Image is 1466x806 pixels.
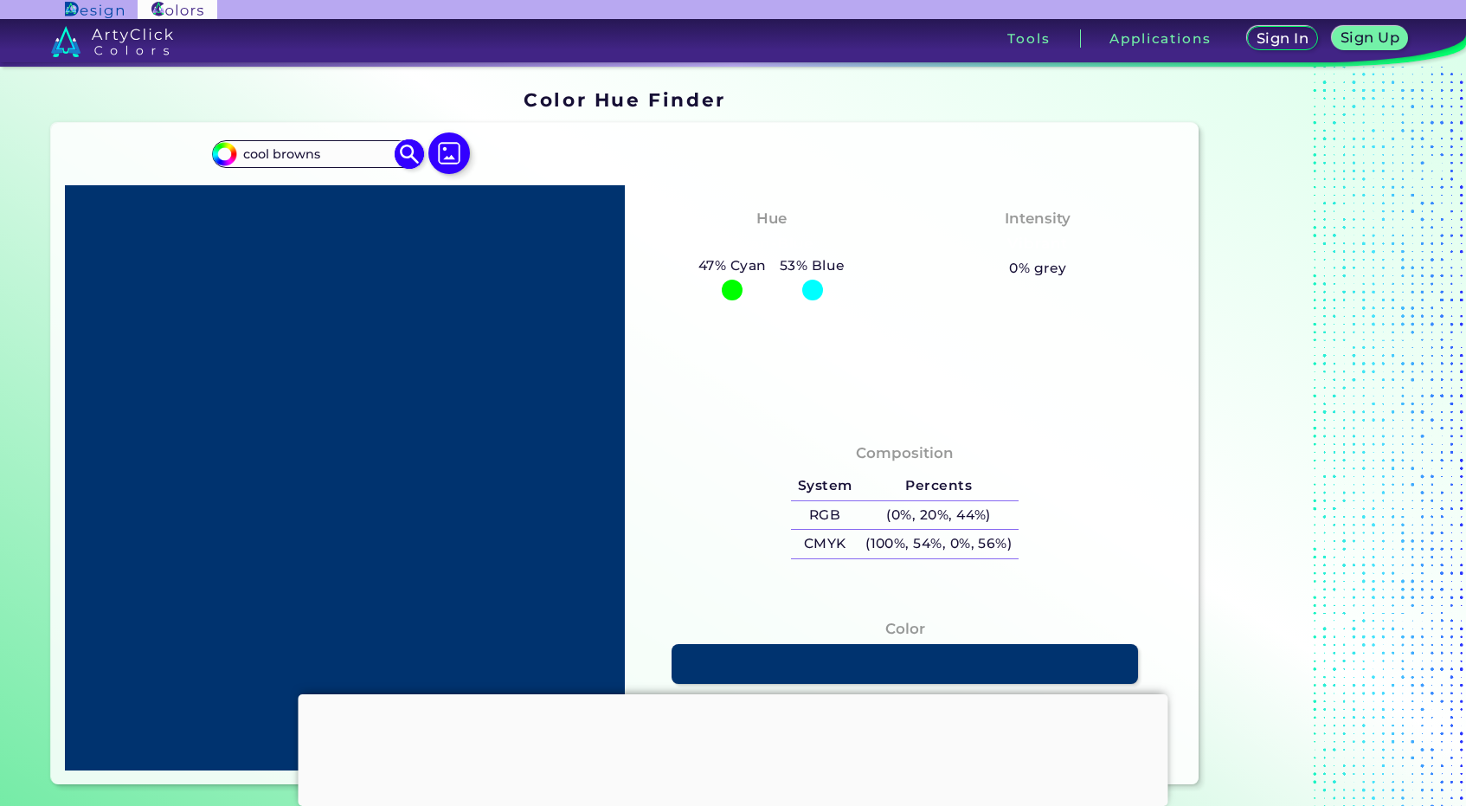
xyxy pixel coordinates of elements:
img: logo_artyclick_colors_white.svg [51,26,173,57]
h5: 53% Blue [773,255,852,277]
a: Sign In [1251,28,1314,49]
h5: 0% grey [1009,257,1066,280]
h5: Percents [858,472,1019,500]
iframe: Advertisement [1206,82,1422,791]
h5: Sign Up [1343,31,1397,44]
img: icon picture [428,132,470,174]
h4: Intensity [1005,206,1071,231]
a: Sign Up [1335,28,1404,49]
h5: System [791,472,858,500]
h5: RGB [791,501,858,530]
input: type color.. [236,143,397,166]
h4: Hue [756,206,787,231]
h3: Vibrant [1000,234,1076,255]
h5: Sign In [1259,32,1306,45]
h3: Applications [1109,32,1211,45]
img: icon search [395,139,425,170]
h3: Cyan-Blue [723,234,820,255]
h4: Composition [856,441,954,466]
h5: 47% Cyan [691,255,773,277]
h5: CMYK [791,530,858,558]
img: ArtyClick Design logo [65,2,123,18]
h5: (0%, 20%, 44%) [858,501,1019,530]
h3: #00336F [870,690,941,711]
h5: (100%, 54%, 0%, 56%) [858,530,1019,558]
iframe: Advertisement [299,694,1168,802]
h3: Tools [1007,32,1050,45]
h4: Color [885,616,925,642]
h1: Color Hue Finder [524,87,725,113]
